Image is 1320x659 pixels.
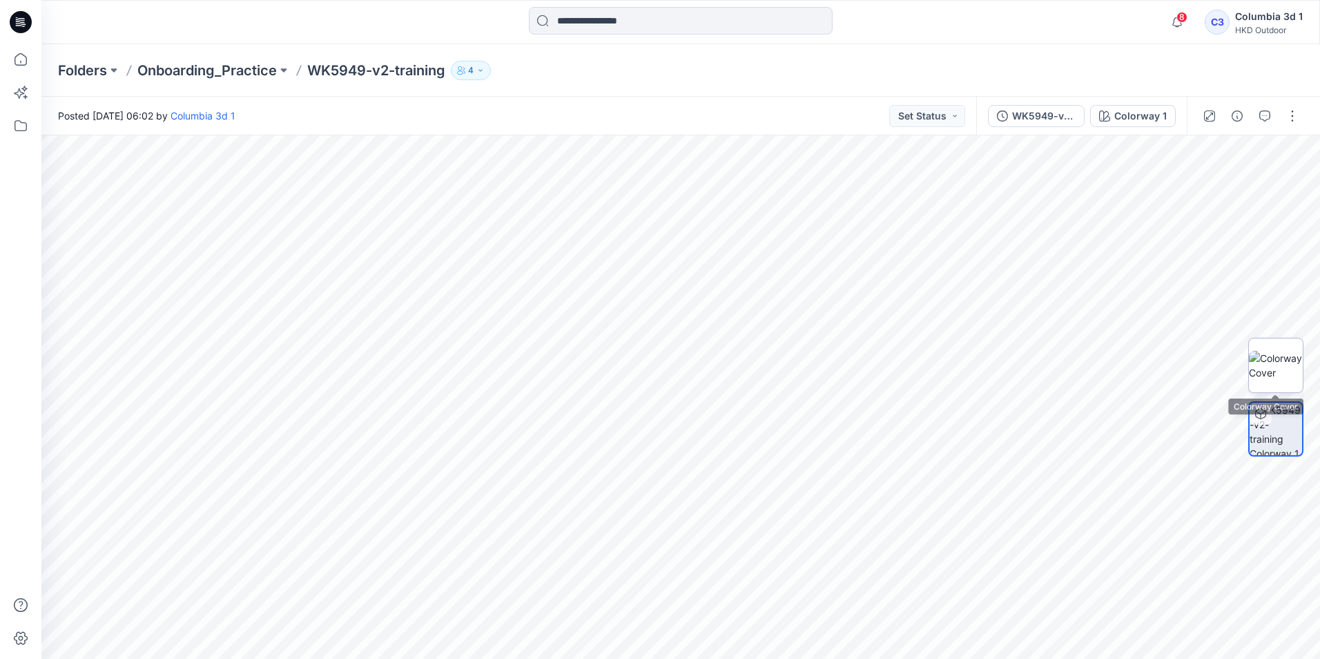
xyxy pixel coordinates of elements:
div: C3 [1205,10,1230,35]
button: Details [1226,105,1248,127]
img: WK5949-v2-training Colorway 1 [1250,403,1302,455]
img: Colorway Cover [1249,351,1303,380]
a: Folders [58,61,107,80]
span: Posted [DATE] 06:02 by [58,108,235,123]
button: 4 [451,61,491,80]
p: 4 [468,63,474,78]
div: HKD Outdoor [1235,25,1303,35]
div: Colorway 1 [1114,108,1167,124]
a: Onboarding_Practice [137,61,277,80]
div: Columbia 3d 1 [1235,8,1303,25]
div: WK5949-v2-training [1012,108,1076,124]
button: Colorway 1 [1090,105,1176,127]
p: WK5949-v2-training [307,61,445,80]
a: Columbia 3d 1 [171,110,235,122]
span: 8 [1176,12,1187,23]
button: WK5949-v2-training [988,105,1085,127]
